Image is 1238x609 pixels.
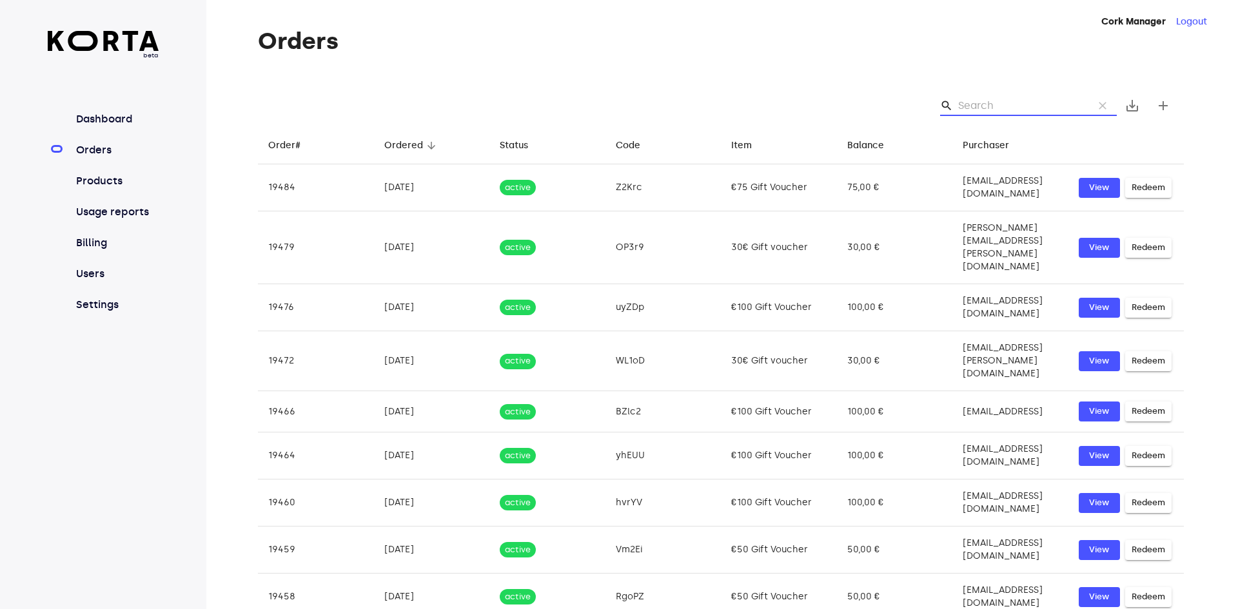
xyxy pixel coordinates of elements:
[721,331,837,391] td: 30€ Gift voucher
[74,266,159,282] a: Users
[500,302,536,314] span: active
[374,432,490,479] td: [DATE]
[605,391,722,432] td: BZlc2
[1125,298,1172,318] button: Redeem
[384,138,423,153] div: Ordered
[1125,540,1172,560] button: Redeem
[605,164,722,211] td: Z2Krc
[1125,587,1172,607] button: Redeem
[48,31,159,51] img: Korta
[1132,180,1165,195] span: Redeem
[258,432,374,479] td: 19464
[731,138,769,153] span: Item
[1085,354,1114,369] span: View
[605,211,722,284] td: OP3r9
[258,211,374,284] td: 19479
[48,31,159,60] a: beta
[721,391,837,432] td: €100 Gift Voucher
[1132,300,1165,315] span: Redeem
[1085,590,1114,604] span: View
[1125,401,1172,421] button: Redeem
[837,432,953,479] td: 100,00 €
[952,211,1068,284] td: [PERSON_NAME][EMAIL_ADDRESS][PERSON_NAME][DOMAIN_NAME]
[74,142,159,158] a: Orders
[837,479,953,527] td: 100,00 €
[1125,98,1140,113] span: save_alt
[837,164,953,211] td: 75,00 €
[1079,493,1120,513] button: View
[1132,240,1165,255] span: Redeem
[1132,354,1165,369] span: Redeem
[1148,90,1179,121] button: Create new gift card
[374,211,490,284] td: [DATE]
[1079,587,1120,607] button: View
[605,432,722,479] td: yhEUU
[1079,238,1120,258] a: View
[1079,540,1120,560] a: View
[605,527,722,574] td: Vm2Ei
[74,297,159,313] a: Settings
[1085,496,1114,510] span: View
[1085,240,1114,255] span: View
[837,391,953,432] td: 100,00 €
[500,406,536,418] span: active
[1132,404,1165,419] span: Redeem
[721,211,837,284] td: 30€ Gift voucher
[1085,449,1114,463] span: View
[1132,543,1165,557] span: Redeem
[1085,180,1114,195] span: View
[721,164,837,211] td: €75 Gift Voucher
[1132,496,1165,510] span: Redeem
[1101,16,1166,27] strong: Cork Manager
[721,479,837,527] td: €100 Gift Voucher
[1079,446,1120,466] button: View
[952,164,1068,211] td: [EMAIL_ADDRESS][DOMAIN_NAME]
[1079,178,1120,198] button: View
[605,479,722,527] td: hvrYV
[721,432,837,479] td: €100 Gift Voucher
[258,28,1184,54] h1: Orders
[1079,401,1120,421] a: View
[963,138,1026,153] span: Purchaser
[258,331,374,391] td: 19472
[721,284,837,331] td: €100 Gift Voucher
[837,211,953,284] td: 30,00 €
[374,331,490,391] td: [DATE]
[384,138,440,153] span: Ordered
[268,138,317,153] span: Order#
[258,479,374,527] td: 19460
[952,527,1068,574] td: [EMAIL_ADDRESS][DOMAIN_NAME]
[952,331,1068,391] td: [EMAIL_ADDRESS][PERSON_NAME][DOMAIN_NAME]
[837,284,953,331] td: 100,00 €
[1125,351,1172,371] button: Redeem
[500,497,536,509] span: active
[374,284,490,331] td: [DATE]
[1085,300,1114,315] span: View
[616,138,657,153] span: Code
[1125,446,1172,466] button: Redeem
[1125,178,1172,198] button: Redeem
[374,164,490,211] td: [DATE]
[847,138,901,153] span: Balance
[500,591,536,603] span: active
[1079,351,1120,371] button: View
[426,140,437,151] span: arrow_downward
[958,95,1083,116] input: Search
[952,479,1068,527] td: [EMAIL_ADDRESS][DOMAIN_NAME]
[605,284,722,331] td: uyZDp
[258,164,374,211] td: 19484
[940,99,953,112] span: Search
[1085,543,1114,557] span: View
[963,138,1009,153] div: Purchaser
[1079,298,1120,318] button: View
[500,182,536,194] span: active
[1085,404,1114,419] span: View
[374,391,490,432] td: [DATE]
[48,51,159,60] span: beta
[74,111,159,127] a: Dashboard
